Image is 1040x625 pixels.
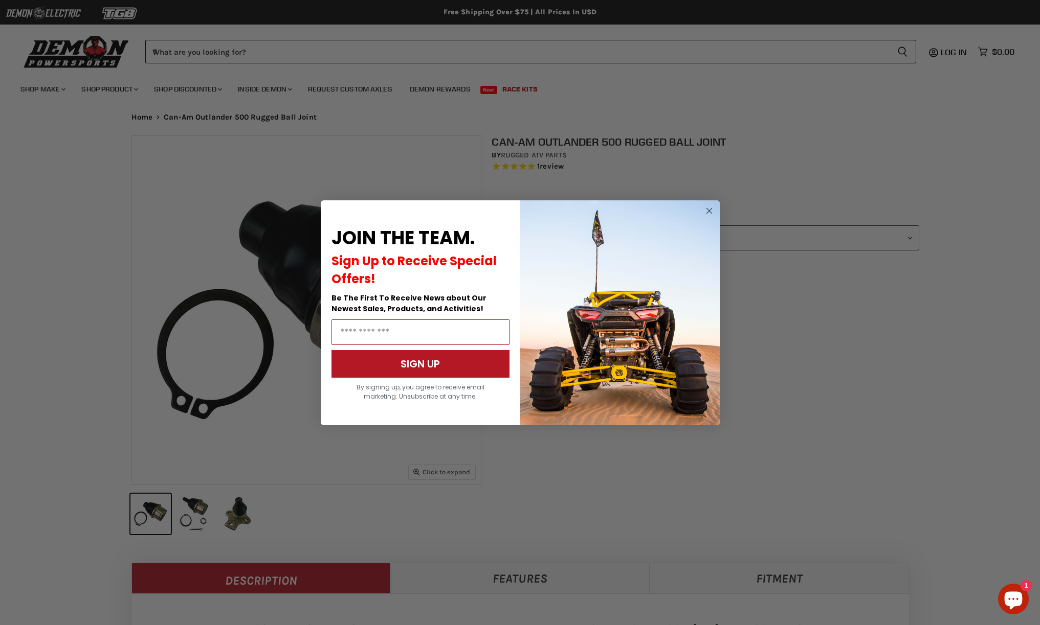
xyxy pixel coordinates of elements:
[995,584,1032,617] inbox-online-store-chat: Shopify online store chat
[703,204,716,217] button: Close dialog
[357,383,484,401] span: By signing up, you agree to receive email marketing. Unsubscribe at any time.
[331,225,475,251] span: JOIN THE TEAM.
[331,293,486,314] span: Be The First To Receive News about Our Newest Sales, Products, and Activities!
[331,319,510,345] input: Email Address
[520,200,720,425] img: a9095488-b6e7-41ba-879d-588abfab540b.jpeg
[331,350,510,378] button: SIGN UP
[331,252,497,287] span: Sign Up to Receive Special Offers!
